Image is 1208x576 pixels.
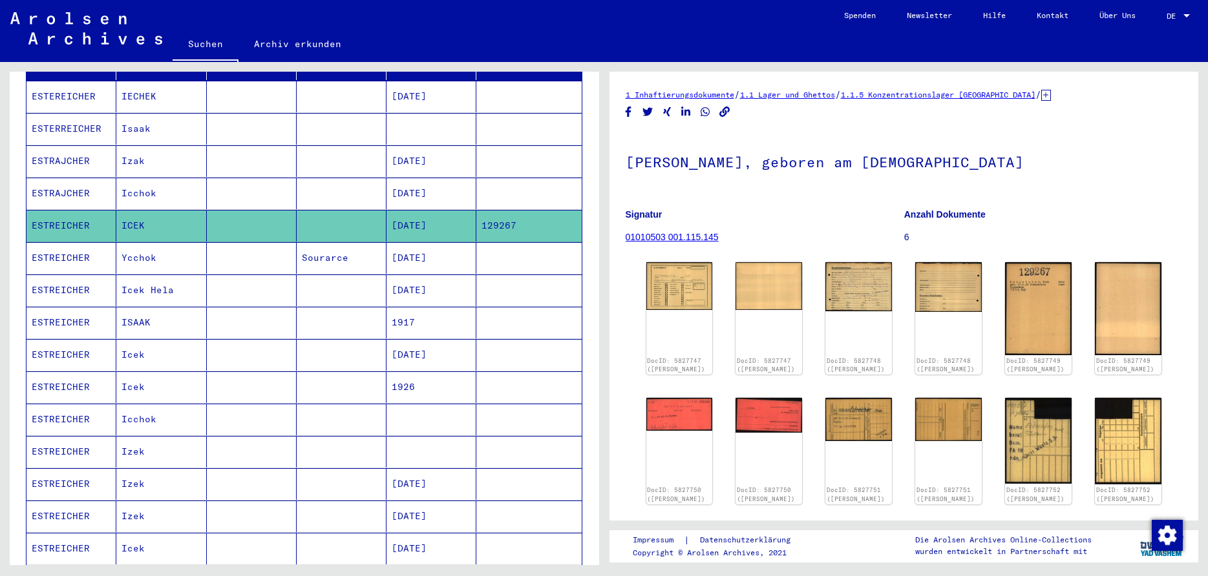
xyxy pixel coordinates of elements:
p: wurden entwickelt in Partnerschaft mit [915,546,1092,557]
img: 002.jpg [915,262,982,312]
a: 01010503 001.115.145 [626,232,719,242]
mat-cell: [DATE] [387,210,476,242]
img: Zustimmung ändern [1152,520,1183,551]
p: Die Arolsen Archives Online-Collections [915,534,1092,546]
a: DocID: 5827752 ([PERSON_NAME]) [1006,486,1065,502]
mat-cell: Icek [116,339,206,371]
mat-cell: [DATE] [387,145,476,177]
a: 1.1.5 Konzentrationslager [GEOGRAPHIC_DATA] [841,90,1035,99]
mat-cell: ESTREICHER [26,500,116,532]
img: 001.jpg [825,398,892,441]
mat-cell: [DATE] [387,468,476,500]
img: 001.jpg [646,262,713,310]
span: DE [1167,12,1181,21]
mat-cell: [DATE] [387,81,476,112]
a: Archiv erkunden [238,28,357,59]
mat-cell: Icchok [116,178,206,209]
a: DocID: 5827750 ([PERSON_NAME]) [647,486,705,502]
img: 001.jpg [646,398,713,431]
mat-cell: 1926 [387,371,476,403]
mat-cell: [DATE] [387,533,476,564]
mat-cell: ESTREICHER [26,371,116,403]
a: DocID: 5827749 ([PERSON_NAME]) [1006,357,1065,373]
mat-cell: [DATE] [387,274,476,306]
div: Zustimmung ändern [1151,519,1182,550]
b: Anzahl Dokumente [904,209,986,220]
a: 1.1 Lager und Ghettos [740,90,835,99]
a: DocID: 5827751 ([PERSON_NAME]) [827,486,885,502]
img: 001.jpg [1005,398,1072,484]
mat-cell: [DATE] [387,242,476,274]
mat-cell: Sourarce [297,242,387,274]
mat-cell: Isaak [116,113,206,145]
a: DocID: 5827748 ([PERSON_NAME]) [827,357,885,373]
button: Share on Facebook [622,104,635,120]
mat-cell: ESTRAJCHER [26,178,116,209]
mat-cell: [DATE] [387,178,476,209]
a: DocID: 5827749 ([PERSON_NAME]) [1096,357,1154,373]
mat-cell: ESTREICHER [26,307,116,338]
mat-cell: [DATE] [387,339,476,371]
img: 002.jpg [1095,262,1161,355]
h1: [PERSON_NAME], geboren am [DEMOGRAPHIC_DATA] [626,132,1183,189]
a: Datenschutzerklärung [690,533,806,547]
mat-cell: Icek [116,371,206,403]
div: | [633,533,806,547]
img: Arolsen_neg.svg [10,12,162,45]
button: Share on LinkedIn [679,104,693,120]
span: / [1035,88,1041,100]
img: 002.jpg [915,398,982,440]
mat-cell: ESTRAJCHER [26,145,116,177]
mat-cell: Icchok [116,404,206,435]
mat-cell: ESTREICHER [26,242,116,274]
img: 001.jpg [1005,262,1072,355]
mat-cell: ISAAK [116,307,206,338]
mat-cell: Icek [116,533,206,564]
button: Share on WhatsApp [699,104,712,120]
a: Suchen [173,28,238,62]
span: / [734,88,740,100]
button: Share on Xing [661,104,674,120]
a: DocID: 5827747 ([PERSON_NAME]) [647,357,705,373]
a: DocID: 5827750 ([PERSON_NAME]) [737,486,795,502]
img: 001.jpg [825,262,892,311]
mat-cell: Izek [116,500,206,532]
img: 002.jpg [1095,398,1161,484]
img: 002.jpg [736,262,802,310]
a: DocID: 5827751 ([PERSON_NAME]) [917,486,975,502]
img: yv_logo.png [1138,530,1186,562]
mat-cell: Ycchok [116,242,206,274]
a: DocID: 5827748 ([PERSON_NAME]) [917,357,975,373]
mat-cell: ESTREICHER [26,436,116,468]
mat-cell: ICEK [116,210,206,242]
mat-cell: 129267 [476,210,581,242]
mat-cell: ESTERREICHER [26,113,116,145]
mat-cell: Izak [116,145,206,177]
b: Signatur [626,209,662,220]
mat-cell: [DATE] [387,500,476,532]
mat-cell: Izek [116,468,206,500]
mat-cell: Izek [116,436,206,468]
img: 002.jpg [736,398,802,433]
a: DocID: 5827752 ([PERSON_NAME]) [1096,486,1154,502]
mat-cell: 1917 [387,307,476,338]
mat-cell: ESTREICHER [26,274,116,306]
mat-cell: ESTEREICHER [26,81,116,112]
p: 6 [904,231,1182,244]
mat-cell: ESTREICHER [26,339,116,371]
mat-cell: Icek Hela [116,274,206,306]
button: Share on Twitter [641,104,655,120]
a: 1 Inhaftierungsdokumente [626,90,734,99]
a: Impressum [633,533,684,547]
mat-cell: ESTREICHER [26,404,116,435]
a: DocID: 5827747 ([PERSON_NAME]) [737,357,795,373]
span: / [835,88,841,100]
mat-cell: ESTREICHER [26,468,116,500]
mat-cell: IECHEK [116,81,206,112]
mat-cell: ESTREICHER [26,210,116,242]
mat-cell: ESTREICHER [26,533,116,564]
button: Copy link [718,104,732,120]
p: Copyright © Arolsen Archives, 2021 [633,547,806,559]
